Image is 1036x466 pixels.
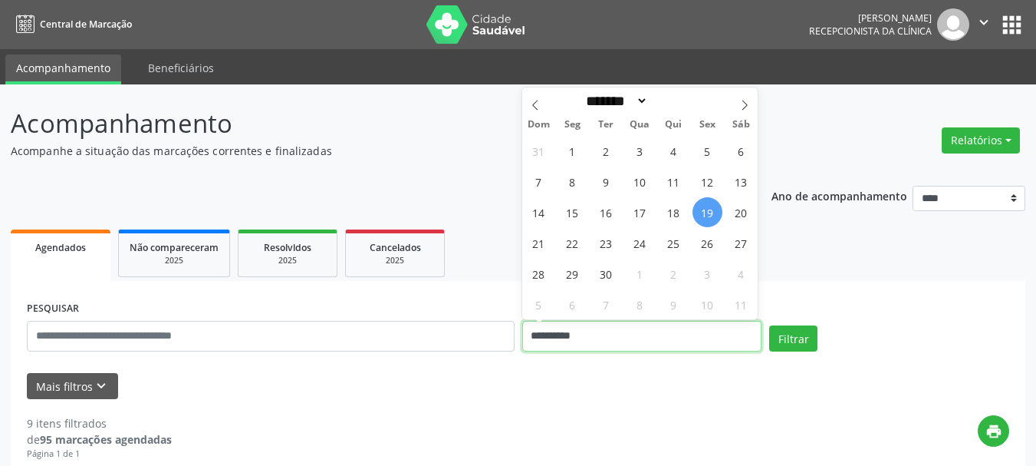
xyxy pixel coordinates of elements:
[40,432,172,447] strong: 95 marcações agendadas
[555,120,589,130] span: Seg
[524,259,554,289] span: Setembro 28, 2025
[625,197,655,227] span: Setembro 17, 2025
[659,228,689,258] span: Setembro 25, 2025
[557,197,587,227] span: Setembro 15, 2025
[591,259,621,289] span: Setembro 30, 2025
[137,55,225,81] a: Beneficiários
[978,415,1009,447] button: print
[357,255,433,266] div: 2025
[625,167,655,197] span: Setembro 10, 2025
[93,378,110,395] i: keyboard_arrow_down
[40,18,132,31] span: Central de Marcação
[591,197,621,227] span: Setembro 16, 2025
[771,186,907,205] p: Ano de acompanhamento
[11,12,132,37] a: Central de Marcação
[656,120,690,130] span: Qui
[524,197,554,227] span: Setembro 14, 2025
[27,415,172,431] div: 9 itens filtrados
[625,228,655,258] span: Setembro 24, 2025
[27,431,172,448] div: de
[726,228,756,258] span: Setembro 27, 2025
[985,423,1002,440] i: print
[11,143,721,159] p: Acompanhe a situação das marcações correntes e finalizadas
[5,55,121,84] a: Acompanhamento
[724,120,758,130] span: Sáb
[581,93,649,109] select: Month
[370,241,421,254] span: Cancelados
[591,228,621,258] span: Setembro 23, 2025
[726,167,756,197] span: Setembro 13, 2025
[692,167,722,197] span: Setembro 12, 2025
[557,167,587,197] span: Setembro 8, 2025
[591,289,621,319] span: Outubro 7, 2025
[264,241,311,254] span: Resolvidos
[659,259,689,289] span: Outubro 2, 2025
[659,289,689,319] span: Outubro 9, 2025
[659,167,689,197] span: Setembro 11, 2025
[769,326,817,352] button: Filtrar
[623,120,656,130] span: Qua
[524,289,554,319] span: Outubro 5, 2025
[591,167,621,197] span: Setembro 9, 2025
[524,136,554,166] span: Agosto 31, 2025
[659,197,689,227] span: Setembro 18, 2025
[726,136,756,166] span: Setembro 6, 2025
[589,120,623,130] span: Ter
[648,93,699,109] input: Year
[942,127,1020,154] button: Relatórios
[27,297,79,321] label: PESQUISAR
[130,241,219,254] span: Não compareceram
[11,104,721,143] p: Acompanhamento
[625,289,655,319] span: Outubro 8, 2025
[35,241,86,254] span: Agendados
[809,12,932,25] div: [PERSON_NAME]
[557,228,587,258] span: Setembro 22, 2025
[522,120,556,130] span: Dom
[975,14,992,31] i: 
[130,255,219,266] div: 2025
[690,120,724,130] span: Sex
[809,25,932,38] span: Recepcionista da clínica
[27,448,172,461] div: Página 1 de 1
[524,167,554,197] span: Setembro 7, 2025
[726,289,756,319] span: Outubro 11, 2025
[726,259,756,289] span: Outubro 4, 2025
[998,12,1025,38] button: apps
[692,136,722,166] span: Setembro 5, 2025
[625,136,655,166] span: Setembro 3, 2025
[937,8,969,41] img: img
[249,255,326,266] div: 2025
[692,259,722,289] span: Outubro 3, 2025
[692,228,722,258] span: Setembro 26, 2025
[591,136,621,166] span: Setembro 2, 2025
[557,259,587,289] span: Setembro 29, 2025
[969,8,998,41] button: 
[659,136,689,166] span: Setembro 4, 2025
[557,136,587,166] span: Setembro 1, 2025
[27,373,118,400] button: Mais filtroskeyboard_arrow_down
[625,259,655,289] span: Outubro 1, 2025
[557,289,587,319] span: Outubro 6, 2025
[692,289,722,319] span: Outubro 10, 2025
[524,228,554,258] span: Setembro 21, 2025
[692,197,722,227] span: Setembro 19, 2025
[726,197,756,227] span: Setembro 20, 2025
